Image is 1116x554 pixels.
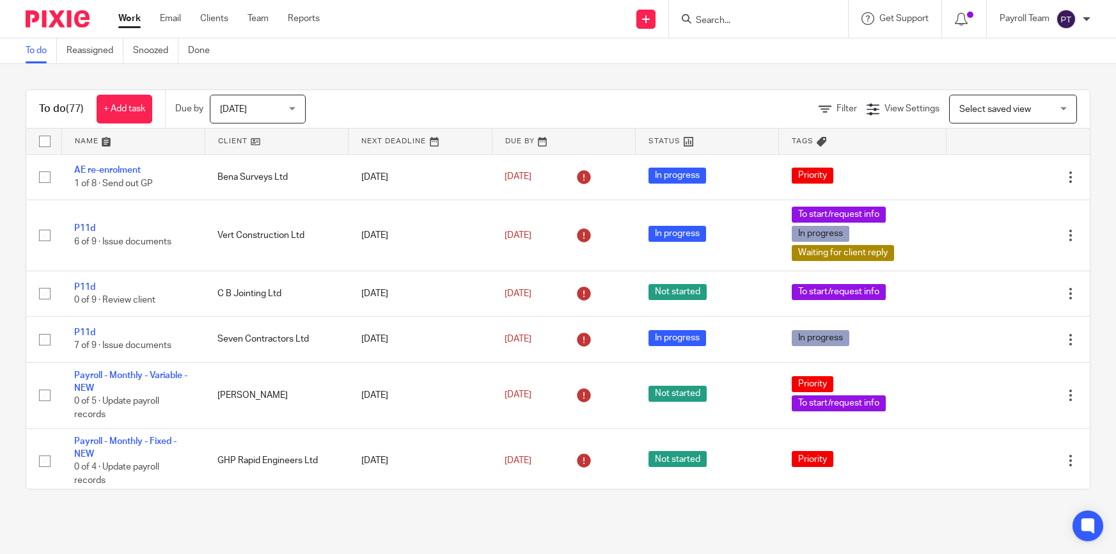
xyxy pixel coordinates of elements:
[39,102,84,116] h1: To do
[74,224,95,233] a: P11d
[1000,12,1049,25] p: Payroll Team
[248,12,269,25] a: Team
[349,154,492,200] td: [DATE]
[220,105,247,114] span: [DATE]
[505,390,531,399] span: [DATE]
[74,437,177,459] a: Payroll - Monthly - Fixed - NEW
[792,284,886,300] span: To start/request info
[200,12,228,25] a: Clients
[205,362,348,428] td: [PERSON_NAME]
[205,200,348,271] td: Vert Construction Ltd
[188,38,219,63] a: Done
[792,245,894,261] span: Waiting for client reply
[1056,9,1076,29] img: svg%3E
[648,330,706,346] span: In progress
[74,463,159,485] span: 0 of 4 · Update payroll records
[175,102,203,115] p: Due by
[349,362,492,428] td: [DATE]
[792,138,813,145] span: Tags
[505,289,531,298] span: [DATE]
[349,428,492,494] td: [DATE]
[66,104,84,114] span: (77)
[505,173,531,182] span: [DATE]
[74,296,155,305] span: 0 of 9 · Review client
[879,14,929,23] span: Get Support
[160,12,181,25] a: Email
[695,15,810,27] input: Search
[97,95,152,123] a: + Add task
[74,328,95,337] a: P11d
[648,386,707,402] span: Not started
[74,237,171,246] span: 6 of 9 · Issue documents
[67,38,123,63] a: Reassigned
[74,397,159,420] span: 0 of 5 · Update payroll records
[648,284,707,300] span: Not started
[505,335,531,344] span: [DATE]
[792,168,833,184] span: Priority
[118,12,141,25] a: Work
[505,456,531,465] span: [DATE]
[133,38,178,63] a: Snoozed
[26,38,57,63] a: To do
[648,451,707,467] span: Not started
[74,283,95,292] a: P11d
[74,179,153,188] span: 1 of 8 · Send out GP
[792,226,849,242] span: In progress
[959,105,1031,114] span: Select saved view
[74,166,141,175] a: AE re-enrolment
[837,104,857,113] span: Filter
[884,104,939,113] span: View Settings
[205,271,348,316] td: C B Jointing Ltd
[288,12,320,25] a: Reports
[792,395,886,411] span: To start/request info
[792,376,833,392] span: Priority
[205,317,348,362] td: Seven Contractors Ltd
[26,10,90,28] img: Pixie
[74,371,187,393] a: Payroll - Monthly - Variable - NEW
[349,200,492,271] td: [DATE]
[792,207,886,223] span: To start/request info
[205,428,348,494] td: GHP Rapid Engineers Ltd
[792,330,849,346] span: In progress
[349,317,492,362] td: [DATE]
[792,451,833,467] span: Priority
[205,154,348,200] td: Bena Surveys Ltd
[505,231,531,240] span: [DATE]
[648,168,706,184] span: In progress
[349,271,492,316] td: [DATE]
[74,342,171,351] span: 7 of 9 · Issue documents
[648,226,706,242] span: In progress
